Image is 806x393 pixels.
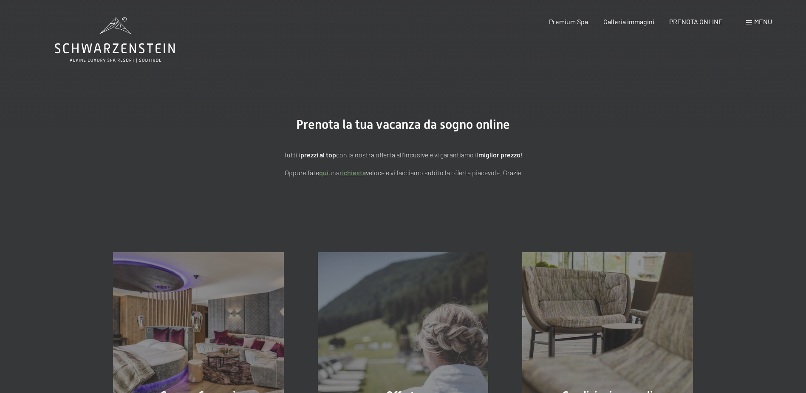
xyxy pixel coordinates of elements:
a: PRENOTA ONLINE [669,17,723,26]
span: Prenota la tua vacanza da sogno online [296,117,510,132]
strong: prezzi al top [300,151,336,159]
p: Oppure fate una veloce e vi facciamo subito la offerta piacevole. Grazie [191,167,616,178]
a: quì [319,168,328,177]
span: Menu [754,17,772,26]
p: Tutti i con la nostra offerta all'incusive e vi garantiamo il ! [191,149,616,160]
strong: miglior prezzo [478,151,520,159]
a: Premium Spa [549,17,588,26]
a: richiesta [339,168,366,177]
a: Galleria immagini [603,17,654,26]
